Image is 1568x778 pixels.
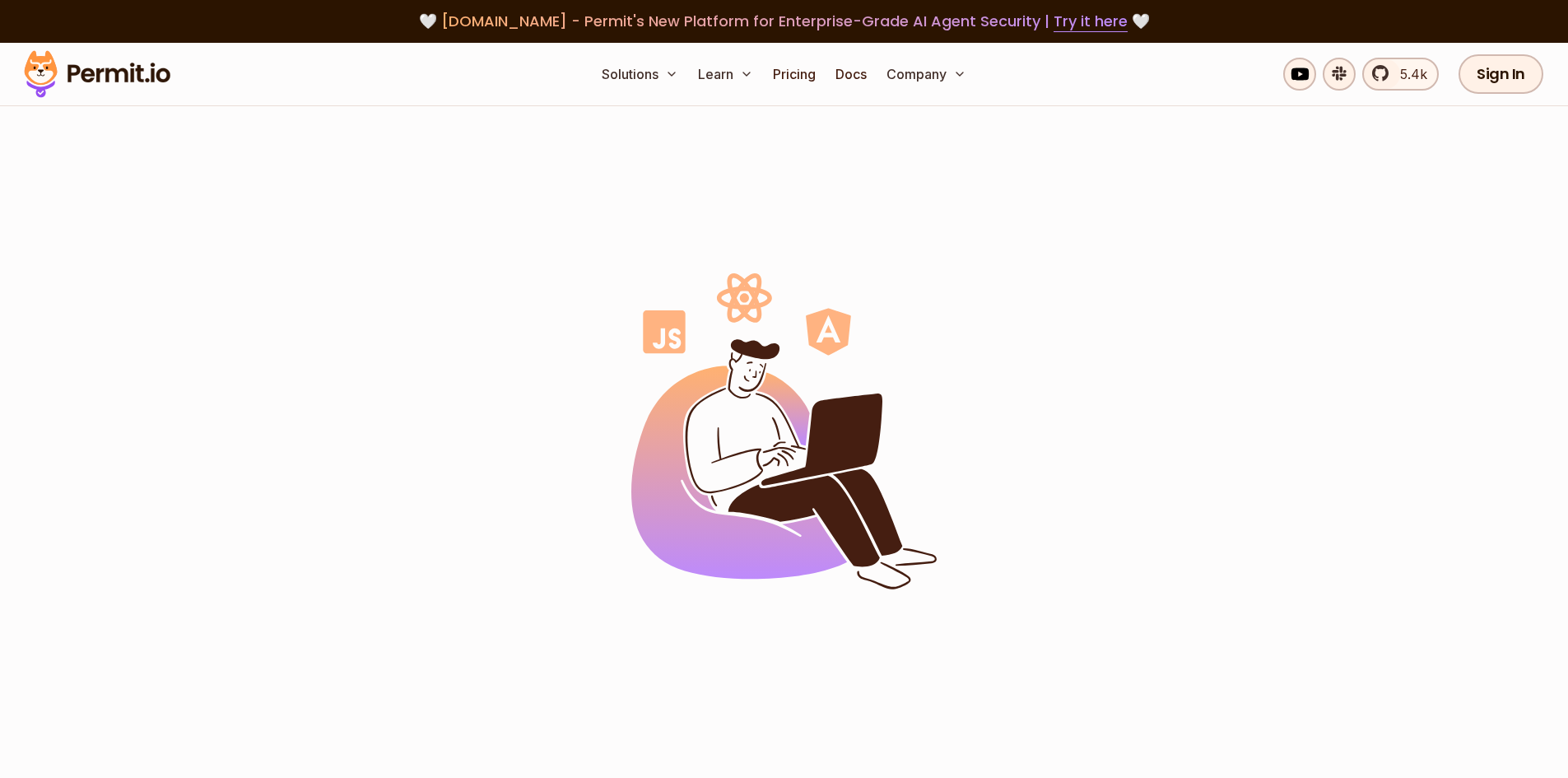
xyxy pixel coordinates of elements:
[441,11,1128,31] span: [DOMAIN_NAME] - Permit's New Platform for Enterprise-Grade AI Agent Security |
[40,10,1528,33] div: 🤍 🤍
[631,273,937,589] img: Permit logo
[1459,54,1543,94] a: Sign In
[16,46,178,102] img: Permit logo
[1390,64,1427,84] span: 5.4k
[880,58,973,91] button: Company
[829,58,873,91] a: Docs
[691,58,760,91] button: Learn
[595,58,685,91] button: Solutions
[766,58,822,91] a: Pricing
[1362,58,1439,91] a: 5.4k
[1054,11,1128,32] a: Try it here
